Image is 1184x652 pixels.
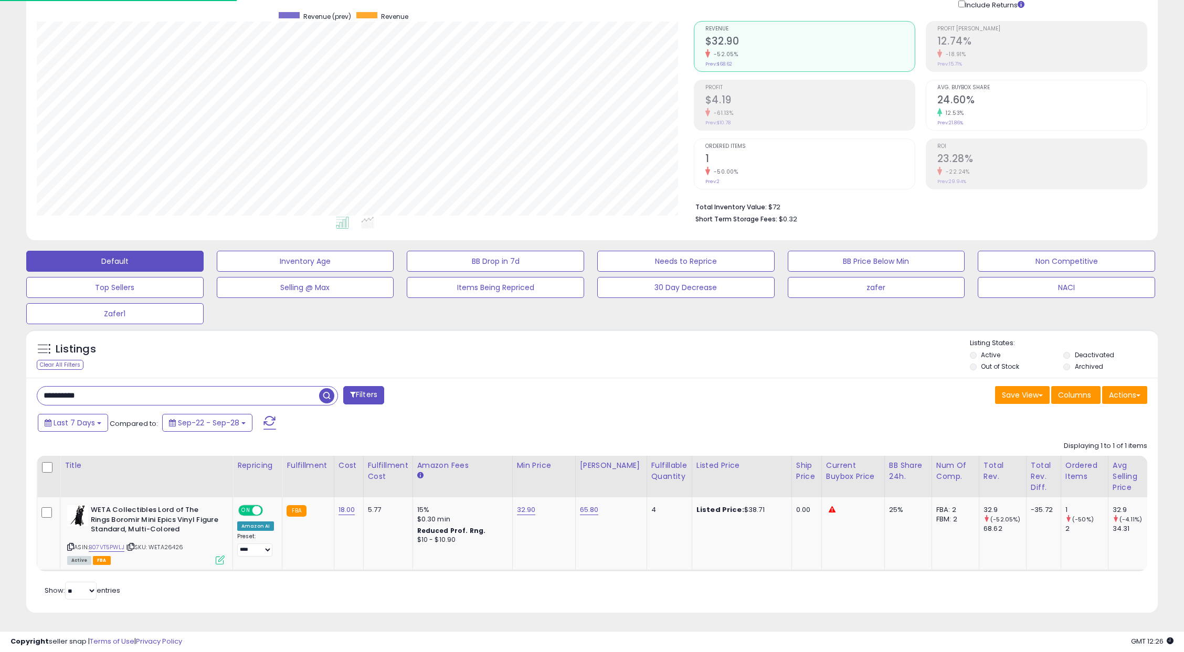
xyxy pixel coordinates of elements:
[695,215,777,223] b: Short Term Storage Fees:
[45,585,120,595] span: Show: entries
[339,505,355,515] a: 18.00
[705,35,915,49] h2: $32.90
[237,460,278,471] div: Repricing
[407,277,584,298] button: Items Being Repriced
[162,414,252,432] button: Sep-22 - Sep-28
[889,460,927,482] div: BB Share 24h.
[178,418,239,428] span: Sep-22 - Sep-28
[381,12,408,21] span: Revenue
[1102,386,1147,404] button: Actions
[889,505,924,515] div: 25%
[937,61,962,67] small: Prev: 15.71%
[937,120,963,126] small: Prev: 21.86%
[339,460,359,471] div: Cost
[597,251,775,272] button: Needs to Reprice
[796,505,813,515] div: 0.00
[368,505,405,515] div: 5.77
[26,303,204,324] button: Zafer1
[788,251,965,272] button: BB Price Below Min
[978,277,1155,298] button: NACI
[1131,636,1174,646] span: 2025-10-6 12:26 GMT
[90,636,134,646] a: Terms of Use
[517,505,536,515] a: 32.90
[937,26,1147,32] span: Profit [PERSON_NAME]
[696,505,784,515] div: $38.71
[936,515,971,524] div: FBM: 2
[695,202,767,211] b: Total Inventory Value:
[407,251,584,272] button: BB Drop in 7d
[237,533,274,557] div: Preset:
[984,524,1026,533] div: 68.62
[710,50,738,58] small: -52.05%
[1119,515,1142,523] small: (-4.11%)
[705,26,915,32] span: Revenue
[981,362,1019,371] label: Out of Stock
[796,460,817,482] div: Ship Price
[970,338,1158,348] p: Listing States:
[217,277,394,298] button: Selling @ Max
[1113,524,1155,533] div: 34.31
[779,214,797,224] span: $0.32
[937,35,1147,49] h2: 12.74%
[826,460,880,482] div: Current Buybox Price
[56,342,96,357] h5: Listings
[705,85,915,91] span: Profit
[67,505,88,526] img: 31dtoQtjLaL._SL40_.jpg
[1031,505,1053,515] div: -35.72
[705,178,720,185] small: Prev: 2
[26,251,204,272] button: Default
[710,168,738,176] small: -50.00%
[67,505,225,563] div: ASIN:
[937,153,1147,167] h2: 23.28%
[303,12,351,21] span: Revenue (prev)
[10,636,49,646] strong: Copyright
[89,543,124,552] a: B07VT5PWLJ
[936,460,975,482] div: Num of Comp.
[237,521,274,531] div: Amazon AI
[110,419,158,429] span: Compared to:
[54,418,95,428] span: Last 7 Days
[705,144,915,149] span: Ordered Items
[417,515,504,524] div: $0.30 min
[1064,441,1147,451] div: Displaying 1 to 1 of 1 items
[984,505,1026,515] div: 32.9
[65,460,228,471] div: Title
[26,277,204,298] button: Top Sellers
[580,505,599,515] a: 65.80
[936,505,971,515] div: FBA: 2
[696,505,744,515] b: Listed Price:
[1065,524,1108,533] div: 2
[93,556,111,565] span: FBA
[1051,386,1101,404] button: Columns
[984,460,1022,482] div: Total Rev.
[417,505,504,515] div: 15%
[651,505,684,515] div: 4
[696,460,787,471] div: Listed Price
[261,506,278,515] span: OFF
[978,251,1155,272] button: Non Competitive
[942,50,966,58] small: -18.91%
[1113,460,1151,493] div: Avg Selling Price
[343,386,384,404] button: Filters
[1058,390,1091,400] span: Columns
[37,360,83,370] div: Clear All Filters
[1075,350,1114,359] label: Deactivated
[942,109,964,117] small: 12.53%
[990,515,1020,523] small: (-52.05%)
[788,277,965,298] button: zafer
[710,109,734,117] small: -61.13%
[1065,505,1108,515] div: 1
[417,526,486,535] b: Reduced Prof. Rng.
[368,460,408,482] div: Fulfillment Cost
[10,637,182,647] div: seller snap | |
[937,85,1147,91] span: Avg. Buybox Share
[942,168,970,176] small: -22.24%
[705,61,732,67] small: Prev: $68.62
[126,543,184,551] span: | SKU: WETA26426
[239,506,252,515] span: ON
[1065,460,1104,482] div: Ordered Items
[995,386,1050,404] button: Save View
[937,144,1147,149] span: ROI
[1072,515,1094,523] small: (-50%)
[651,460,688,482] div: Fulfillable Quantity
